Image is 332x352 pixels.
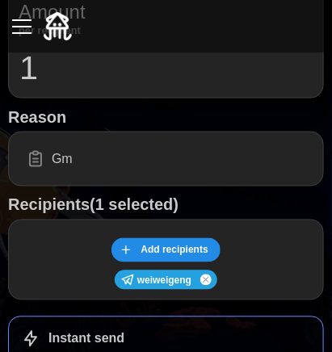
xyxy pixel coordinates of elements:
[48,331,124,348] h1: Instant send
[111,238,221,262] button: Add recipients
[8,107,324,128] h1: Reason
[137,274,191,288] p: weiweigeng
[44,12,72,40] img: Quidli
[19,142,313,176] input: Add a message for recipients (optional)
[141,239,208,262] span: Add recipients
[200,274,212,286] button: Remove user
[19,48,313,88] input: 0
[8,195,324,216] h1: Recipients (1 selected)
